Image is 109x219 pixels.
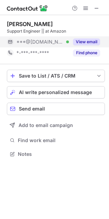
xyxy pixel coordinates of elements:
[7,4,48,12] img: ContactOut v5.3.10
[73,49,100,56] button: Reveal Button
[7,149,105,159] button: Notes
[7,119,105,131] button: Add to email campaign
[73,38,100,45] button: Reveal Button
[7,86,105,99] button: AI write personalized message
[7,136,105,145] button: Find work email
[7,28,105,34] div: Support Engineer || at Amazon
[7,70,105,82] button: save-profile-one-click
[7,103,105,115] button: Send email
[19,106,45,112] span: Send email
[19,90,92,95] span: AI write personalized message
[19,73,93,79] div: Save to List / ATS / CRM
[18,151,102,157] span: Notes
[19,123,73,128] span: Add to email campaign
[7,21,53,27] div: [PERSON_NAME]
[18,137,102,143] span: Find work email
[16,39,64,45] span: ***@[DOMAIN_NAME]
